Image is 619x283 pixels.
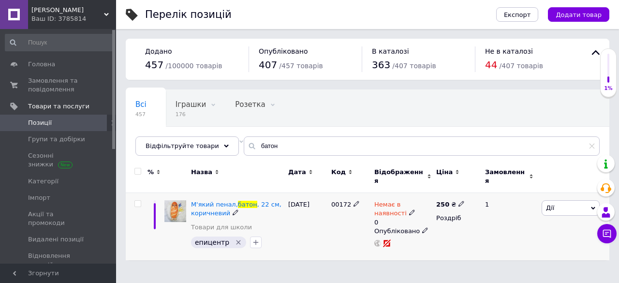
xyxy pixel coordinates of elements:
span: Додати товар [556,11,602,18]
button: Додати товар [548,7,609,22]
span: Дії [546,204,554,211]
span: Код [331,168,346,177]
span: Замовлення [485,168,527,185]
button: Чат з покупцем [597,224,617,243]
span: Katiko [31,6,104,15]
span: Категорії [28,177,59,186]
span: / 100000 товарів [165,62,222,70]
div: Ваш ID: 3785814 [31,15,116,23]
div: [DATE] [286,193,329,260]
div: Детские столики и стульчики [126,127,253,164]
span: Імпорт [28,194,50,202]
span: Розетка [235,100,265,109]
svg: Видалити мітку [235,238,242,246]
span: Ціна [436,168,453,177]
span: Відновлення позицій [28,252,89,269]
span: 00172 [331,201,351,208]
span: епицентр [195,238,229,246]
input: Пошук [5,34,114,51]
span: Експорт [504,11,531,18]
span: Не в каталозі [485,47,533,55]
span: 457 [145,59,163,71]
span: Всі [135,100,147,109]
span: 176 [176,111,206,118]
a: Товари для школи [191,223,252,232]
span: Немає в наявності [374,201,407,220]
span: / 457 товарів [279,62,323,70]
div: Опубліковано [374,227,431,236]
input: Пошук по назві позиції, артикулу і пошуковим запитам [244,136,600,156]
span: / 407 товарів [392,62,436,70]
span: Позиції [28,119,52,127]
span: Назва [191,168,212,177]
div: ₴ [436,200,465,209]
div: 1 [479,193,539,260]
span: М'який пенал, [191,201,238,208]
img: Мягкий пенал, батон, 22 см, коричневый [164,200,186,222]
span: Відображення [374,168,425,185]
span: Додано [145,47,172,55]
span: Дата [288,168,306,177]
span: Головна [28,60,55,69]
span: Відфільтруйте товари [146,142,219,149]
span: % [147,168,154,177]
span: В каталозі [372,47,409,55]
span: Опубліковано [259,47,308,55]
button: Експорт [496,7,539,22]
div: Перелік позицій [145,10,232,20]
span: Сезонні знижки [28,151,89,169]
span: 44 [485,59,497,71]
span: 457 [135,111,147,118]
span: 363 [372,59,390,71]
span: батон [238,201,257,208]
a: М'який пенал,батон, 22 см, коричневий [191,201,281,217]
span: Товари та послуги [28,102,89,111]
span: Групи та добірки [28,135,85,144]
span: Замовлення та повідомлення [28,76,89,94]
div: 1% [601,85,616,92]
span: / 407 товарів [500,62,543,70]
div: 0 [374,200,431,227]
span: Іграшки [176,100,206,109]
span: Видалені позиції [28,235,84,244]
span: Детские столики и стул... [135,137,234,146]
b: 250 [436,201,449,208]
div: Роздріб [436,214,477,223]
span: Акції та промокоди [28,210,89,227]
span: 407 [259,59,277,71]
